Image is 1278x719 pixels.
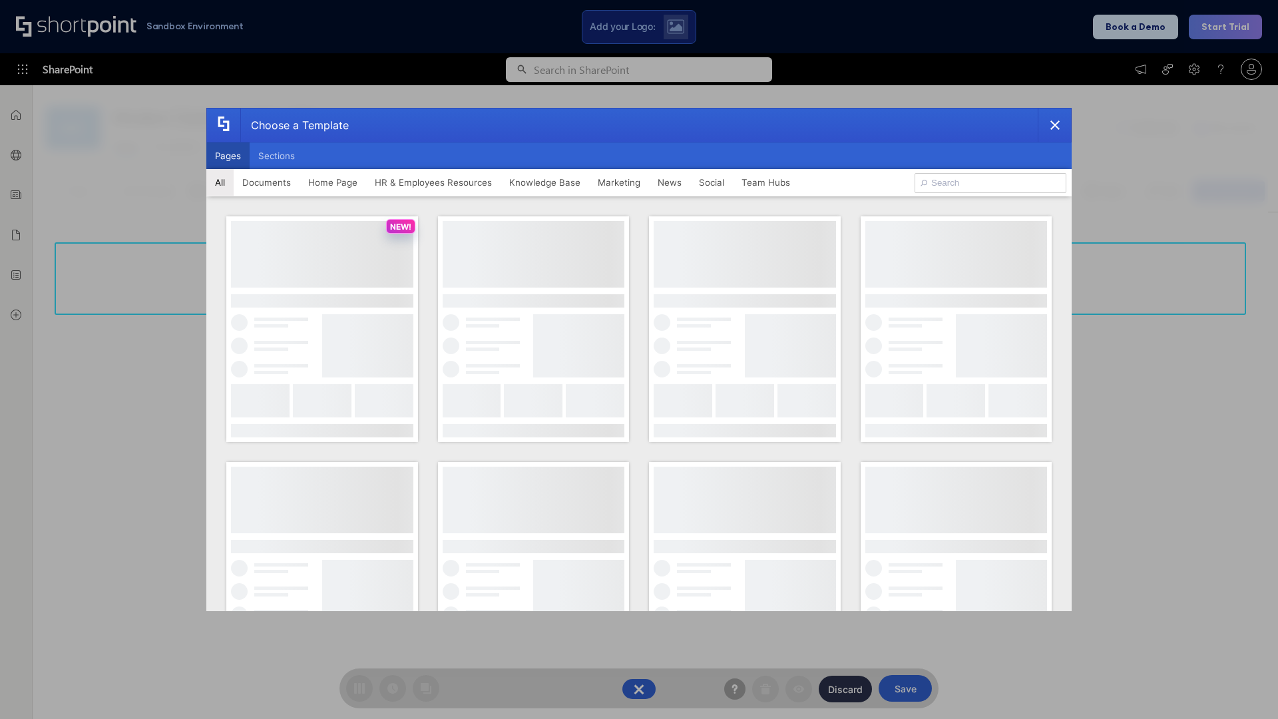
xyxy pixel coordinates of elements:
button: All [206,169,234,196]
button: News [649,169,690,196]
button: Team Hubs [733,169,799,196]
iframe: Chat Widget [1211,655,1278,719]
button: Sections [250,142,304,169]
button: Marketing [589,169,649,196]
button: Pages [206,142,250,169]
button: Social [690,169,733,196]
button: Documents [234,169,300,196]
button: Knowledge Base [501,169,589,196]
div: Choose a Template [240,109,349,142]
input: Search [915,173,1066,193]
p: NEW! [390,222,411,232]
button: Home Page [300,169,366,196]
div: template selector [206,108,1072,611]
button: HR & Employees Resources [366,169,501,196]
